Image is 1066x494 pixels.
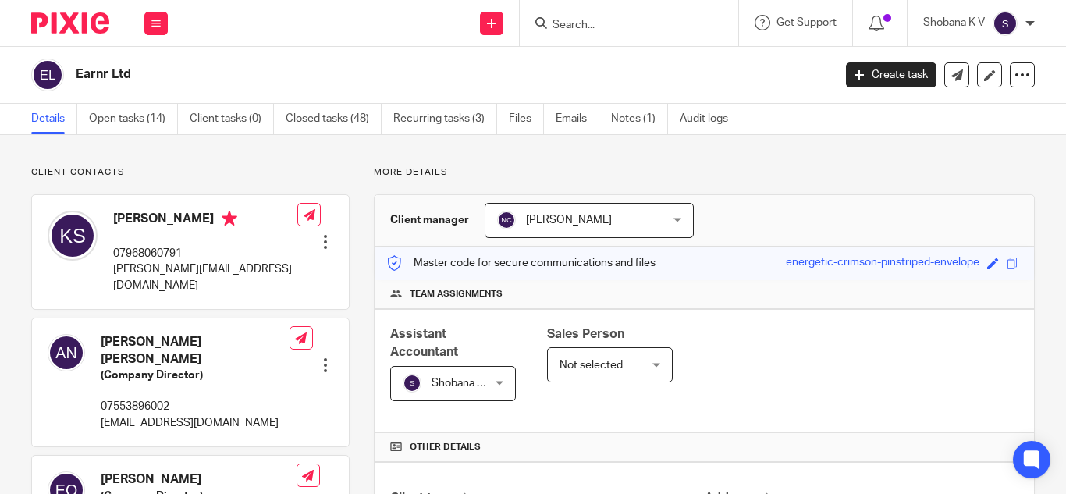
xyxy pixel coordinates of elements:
p: Shobana K V [923,15,985,30]
a: Open tasks (14) [89,104,178,134]
div: energetic-crimson-pinstriped-envelope [786,254,979,272]
p: [PERSON_NAME][EMAIL_ADDRESS][DOMAIN_NAME] [113,261,297,293]
a: Emails [556,104,599,134]
img: svg%3E [31,59,64,91]
a: Recurring tasks (3) [393,104,497,134]
i: Primary [222,211,237,226]
img: svg%3E [993,11,1018,36]
h2: Earnr Ltd [76,66,673,83]
p: Master code for secure communications and files [386,255,656,271]
p: [EMAIL_ADDRESS][DOMAIN_NAME] [101,415,290,431]
a: Closed tasks (48) [286,104,382,134]
h4: [PERSON_NAME] [101,471,297,488]
a: Details [31,104,77,134]
p: Client contacts [31,166,350,179]
a: Files [509,104,544,134]
img: svg%3E [497,211,516,229]
input: Search [551,19,691,33]
img: svg%3E [48,334,85,371]
img: svg%3E [48,211,98,261]
p: More details [374,166,1035,179]
span: [PERSON_NAME] [526,215,612,226]
img: svg%3E [403,374,421,393]
h5: (Company Director) [101,368,290,383]
span: Sales Person [547,328,624,340]
a: Audit logs [680,104,740,134]
span: Get Support [776,17,837,28]
h4: [PERSON_NAME] [PERSON_NAME] [101,334,290,368]
span: Shobana K V [432,378,493,389]
p: 07553896002 [101,399,290,414]
span: Team assignments [410,288,503,300]
h3: Client manager [390,212,469,228]
p: 07968060791 [113,246,297,261]
span: Not selected [560,360,623,371]
span: Other details [410,441,481,453]
img: Pixie [31,12,109,34]
h4: [PERSON_NAME] [113,211,297,230]
a: Client tasks (0) [190,104,274,134]
span: Assistant Accountant [390,328,458,358]
a: Create task [846,62,936,87]
a: Notes (1) [611,104,668,134]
